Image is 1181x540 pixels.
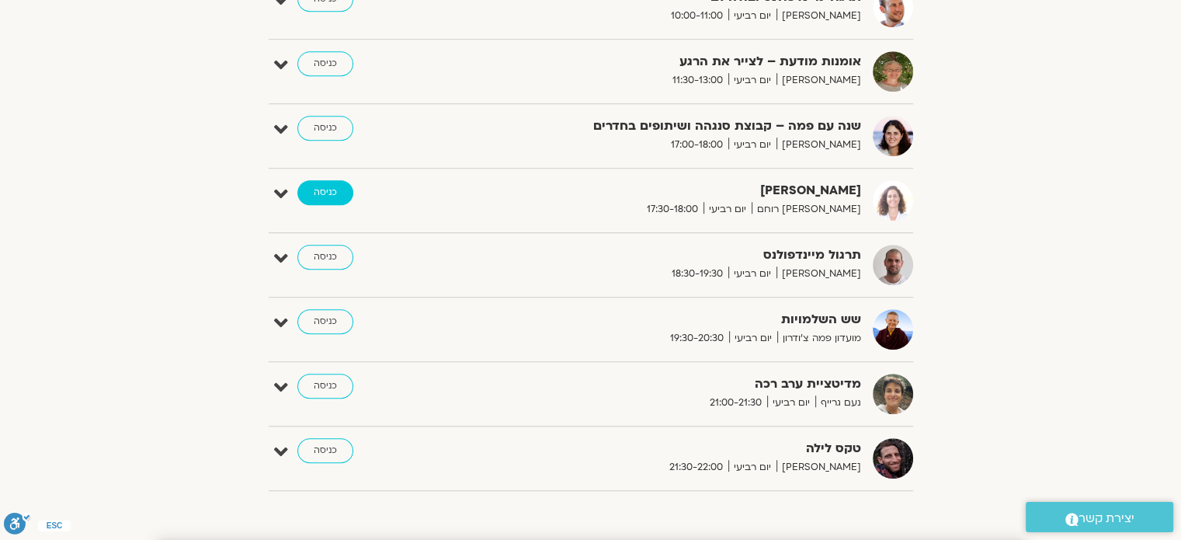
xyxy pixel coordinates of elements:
strong: מדיטציית ערב רכה [481,374,861,395]
span: מועדון פמה צ'ודרון [777,330,861,347]
span: יצירת קשר [1079,508,1134,529]
strong: [PERSON_NAME] [481,180,861,201]
span: 17:30-18:00 [641,201,703,218]
strong: שנה עם פמה – קבוצת סנגהה ושיתופים בחדרים [481,116,861,137]
span: [PERSON_NAME] [776,137,861,153]
a: כניסה [297,438,353,463]
span: יום רביעי [703,201,752,218]
span: [PERSON_NAME] [776,72,861,89]
span: 10:00-11:00 [665,8,728,24]
span: [PERSON_NAME] [776,459,861,476]
a: כניסה [297,116,353,141]
span: יום רביעי [767,395,815,411]
span: נעם גרייף [815,395,861,411]
span: [PERSON_NAME] [776,266,861,282]
span: [PERSON_NAME] רוחם [752,201,861,218]
a: יצירת קשר [1026,502,1173,532]
strong: טקס לילה [481,438,861,459]
strong: תרגול מיינדפולנס [481,245,861,266]
span: יום רביעי [728,459,776,476]
a: כניסה [297,309,353,334]
a: כניסה [297,245,353,270]
span: יום רביעי [728,137,776,153]
strong: שש השלמויות [481,309,861,330]
strong: אומנות מודעת – לצייר את הרגע [481,51,861,72]
span: 17:00-18:00 [665,137,728,153]
span: 19:30-20:30 [665,330,729,347]
a: כניסה [297,180,353,205]
span: 21:30-22:00 [664,459,728,476]
span: יום רביעי [728,72,776,89]
span: 18:30-19:30 [666,266,728,282]
span: יום רביעי [728,8,776,24]
span: 21:00-21:30 [704,395,767,411]
span: יום רביעי [729,330,777,347]
span: יום רביעי [728,266,776,282]
a: כניסה [297,374,353,399]
span: 11:30-13:00 [667,72,728,89]
span: [PERSON_NAME] [776,8,861,24]
a: כניסה [297,51,353,76]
